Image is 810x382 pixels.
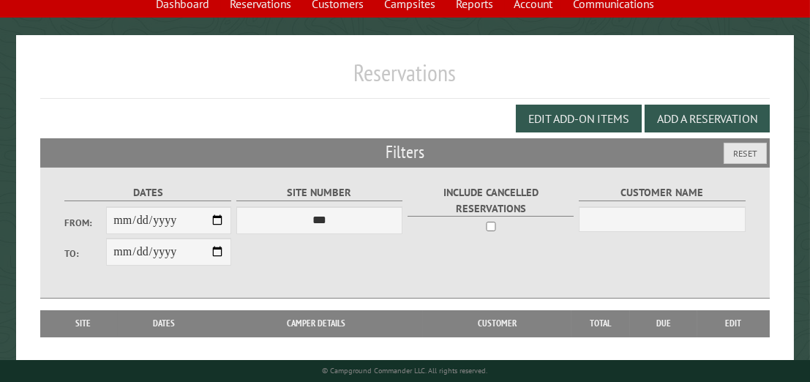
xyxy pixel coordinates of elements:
h1: Reservations [40,59,769,99]
img: logo_orange.svg [23,23,35,35]
h2: Filters [40,138,769,166]
label: To: [64,247,106,261]
small: © Campground Commander LLC. All rights reserved. [323,366,488,375]
div: Keywords by Traffic [162,86,247,96]
th: Edit [697,310,770,337]
label: From: [64,216,106,230]
label: Dates [64,184,231,201]
th: Total [571,310,630,337]
img: website_grey.svg [23,38,35,50]
button: Reset [724,143,767,164]
label: Customer Name [579,184,746,201]
th: Dates [118,310,210,337]
button: Edit Add-on Items [516,105,642,132]
label: Site Number [236,184,403,201]
img: tab_domain_overview_orange.svg [40,85,51,97]
th: Customer [423,310,571,337]
div: v 4.0.25 [41,23,72,35]
label: Include Cancelled Reservations [408,184,574,217]
img: tab_keywords_by_traffic_grey.svg [146,85,157,97]
th: Site [48,310,118,337]
div: Domain: [DOMAIN_NAME] [38,38,161,50]
div: Domain Overview [56,86,131,96]
button: Add a Reservation [645,105,770,132]
th: Camper Details [209,310,423,337]
th: Due [630,310,697,337]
